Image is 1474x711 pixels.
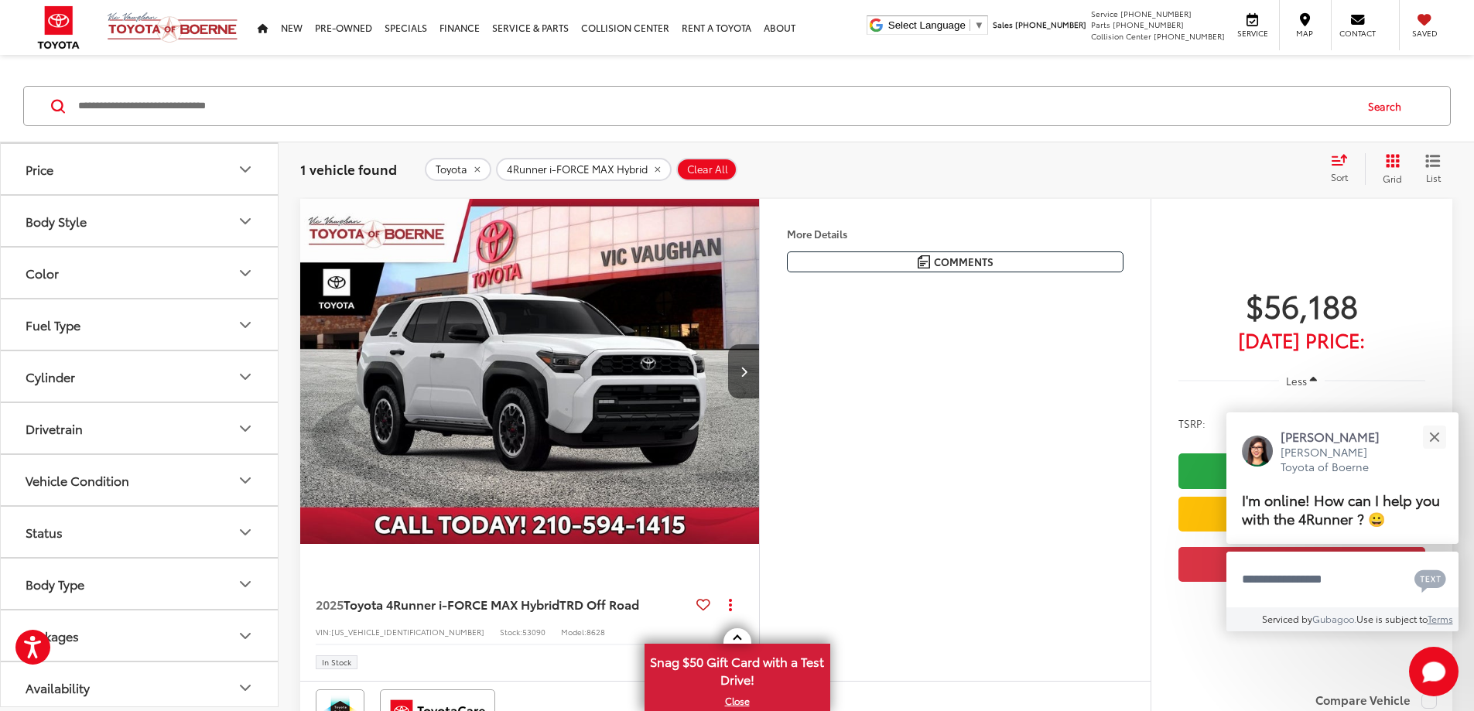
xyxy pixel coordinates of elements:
[559,595,639,613] span: TRD Off Road
[1414,153,1452,184] button: List View
[1235,28,1270,39] span: Service
[107,12,238,43] img: Vic Vaughan Toyota of Boerne
[716,590,744,617] button: Actions
[646,645,829,692] span: Snag $50 Gift Card with a Test Drive!
[77,87,1353,125] input: Search by Make, Model, or Keyword
[1262,612,1312,625] span: Serviced by
[687,163,728,176] span: Clear All
[1,610,279,661] button: PackagesPackages
[1356,612,1428,625] span: Use is subject to
[974,19,984,31] span: ▼
[507,163,648,176] span: 4Runner i-FORCE MAX Hybrid
[1015,19,1086,30] span: [PHONE_NUMBER]
[934,255,993,269] span: Comments
[236,367,255,386] div: Cylinder
[1,299,279,350] button: Fuel TypeFuel Type
[1091,8,1118,19] span: Service
[787,251,1123,272] button: Comments
[236,523,255,542] div: Status
[1178,497,1425,532] a: Value Your Trade
[729,598,732,610] span: dropdown dots
[331,626,484,638] span: [US_VEHICLE_IDENTIFICATION_NUMBER]
[236,264,255,282] div: Color
[1178,285,1425,324] span: $56,188
[1,144,279,194] button: PricePrice
[993,19,1013,30] span: Sales
[344,595,559,613] span: Toyota 4Runner i-FORCE MAX Hybrid
[236,575,255,593] div: Body Type
[300,159,397,178] span: 1 vehicle found
[1279,367,1325,395] button: Less
[299,199,761,545] img: 2025 Toyota 4Runner i-FORCE MAX Hybrid TRD Off Road
[26,421,83,436] div: Drivetrain
[522,626,545,638] span: 53090
[1428,612,1453,625] a: Terms
[322,658,351,666] span: In Stock
[1,351,279,402] button: CylinderCylinder
[888,19,984,31] a: Select Language​
[1242,489,1440,528] span: I'm online! How can I help you with the 4Runner ? 😀
[561,626,587,638] span: Model:
[1312,612,1356,625] a: Gubagoo.
[1383,172,1402,185] span: Grid
[1425,171,1441,184] span: List
[1409,647,1459,696] svg: Start Chat
[676,158,737,181] button: Clear All
[1,559,279,609] button: Body TypeBody Type
[236,679,255,697] div: Availability
[1178,547,1425,582] button: Get Price Now
[236,160,255,179] div: Price
[316,626,331,638] span: VIN:
[1178,453,1425,488] a: Check Availability
[299,199,761,544] a: 2025 Toyota 4Runner i-FORCE MAX Hybrid TRD Off Road2025 Toyota 4Runner i-FORCE MAX Hybrid TRD Off...
[26,680,90,695] div: Availability
[587,626,605,638] span: 8628
[1407,28,1442,39] span: Saved
[1418,420,1451,453] button: Close
[26,576,84,591] div: Body Type
[316,596,690,613] a: 2025Toyota 4Runner i-FORCE MAX HybridTRD Off Road
[1281,445,1395,475] p: [PERSON_NAME] Toyota of Boerne
[26,369,75,384] div: Cylinder
[1365,153,1414,184] button: Grid View
[26,162,53,176] div: Price
[236,419,255,438] div: Drivetrain
[1113,19,1184,30] span: [PHONE_NUMBER]
[425,158,491,181] button: remove Toyota
[236,471,255,490] div: Vehicle Condition
[1339,28,1376,39] span: Contact
[26,525,63,539] div: Status
[1,248,279,298] button: ColorColor
[26,628,79,643] div: Packages
[1226,552,1459,607] textarea: Type your message
[1414,568,1446,593] svg: Text
[436,163,467,176] span: Toyota
[918,255,930,268] img: Comments
[496,158,672,181] button: remove 4Runner%20i-FORCE%20MAX%20Hybrid
[26,265,59,280] div: Color
[1353,87,1424,125] button: Search
[26,214,87,228] div: Body Style
[728,344,759,398] button: Next image
[1091,19,1110,30] span: Parts
[1,403,279,453] button: DrivetrainDrivetrain
[26,317,80,332] div: Fuel Type
[500,626,522,638] span: Stock:
[236,212,255,231] div: Body Style
[1315,693,1437,709] label: Compare Vehicle
[1226,412,1459,631] div: Close[PERSON_NAME][PERSON_NAME] Toyota of BoerneI'm online! How can I help you with the 4Runner ?...
[1409,647,1459,696] button: Toggle Chat Window
[1323,153,1365,184] button: Select sort value
[1,196,279,246] button: Body StyleBody Style
[1,507,279,557] button: StatusStatus
[26,473,129,487] div: Vehicle Condition
[1281,428,1395,445] p: [PERSON_NAME]
[1120,8,1192,19] span: [PHONE_NUMBER]
[1091,30,1151,42] span: Collision Center
[888,19,966,31] span: Select Language
[1178,415,1206,431] span: TSRP:
[1,455,279,505] button: Vehicle ConditionVehicle Condition
[1286,374,1307,388] span: Less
